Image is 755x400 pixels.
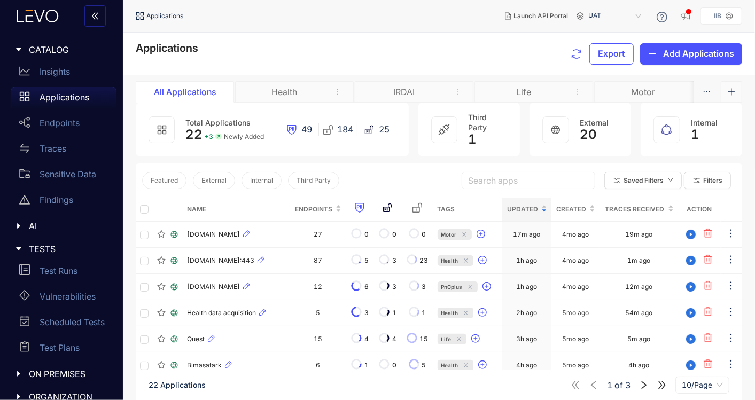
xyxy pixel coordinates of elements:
[484,87,564,97] div: Life
[688,87,706,97] button: remove
[556,203,587,215] span: Created
[157,256,166,265] span: star
[11,87,116,112] a: Applications
[588,7,644,25] span: UAT
[6,215,116,237] div: AI
[625,231,652,238] div: 19m ago
[725,278,737,295] button: ellipsis
[682,377,723,393] span: 10/Page
[663,49,734,58] span: Add Applications
[516,309,537,317] div: 2h ago
[29,221,108,231] span: AI
[364,87,444,97] div: IRDAI
[628,362,649,369] div: 4h ago
[157,361,166,370] span: star
[580,127,597,142] span: 20
[11,112,116,138] a: Endpoints
[441,281,463,292] span: PnCplus
[91,12,99,21] span: double-left
[507,203,539,215] span: Updated
[477,230,485,239] span: plus-circle
[694,81,720,103] button: ellipsis
[603,87,683,97] div: Motor
[682,331,699,348] button: play-circle
[562,257,589,264] div: 4mo ago
[516,335,537,343] div: 3h ago
[334,88,341,96] span: more
[441,334,452,344] span: Life
[422,283,426,291] span: 3
[187,231,240,238] span: [DOMAIN_NAME]
[725,357,737,374] button: ellipsis
[379,124,390,134] span: 25
[703,177,722,184] span: Filters
[476,226,490,243] button: plus-circle
[462,363,470,368] span: close
[146,12,183,20] span: Applications
[682,278,699,295] button: play-circle
[562,309,589,317] div: 5mo ago
[478,304,492,321] button: plus-circle
[290,198,346,222] th: Endpoints
[627,335,650,343] div: 5m ago
[290,352,346,379] td: 6
[589,43,634,65] button: Export
[40,169,96,179] p: Sensitive Data
[187,335,205,343] span: Quest
[301,124,312,134] span: 49
[364,309,369,317] span: 3
[157,230,166,239] span: star
[600,198,678,222] th: Traces Received
[607,380,631,390] span: of
[513,12,568,20] span: Launch API Portal
[364,335,369,343] span: 4
[454,88,461,96] span: more
[726,359,736,371] span: ellipsis
[15,370,22,378] span: caret-right
[288,172,339,189] button: Third Party
[496,7,577,25] button: Launch API Portal
[683,360,699,370] span: play-circle
[187,283,240,291] span: [DOMAIN_NAME]
[683,282,699,292] span: play-circle
[551,198,600,222] th: Created
[573,88,581,96] span: more
[448,87,466,97] button: remove
[84,5,106,27] button: double-left
[513,231,540,238] div: 17m ago
[604,172,682,189] button: Saved Filtersdown
[157,309,166,317] span: star
[15,245,22,253] span: caret-right
[468,132,477,147] span: 1
[157,283,166,291] span: star
[691,127,699,142] span: 1
[482,282,491,292] span: plus-circle
[726,307,736,319] span: ellipsis
[11,260,116,286] a: Test Runs
[516,283,537,291] div: 1h ago
[640,43,742,65] button: plusAdd Applications
[726,280,736,293] span: ellipsis
[725,304,737,321] button: ellipsis
[441,255,458,266] span: Health
[151,177,178,184] span: Featured
[15,46,22,53] span: caret-right
[684,172,731,189] button: Filters
[392,309,396,317] span: 1
[455,336,463,342] span: close
[682,226,699,243] button: play-circle
[683,334,699,344] span: play-circle
[422,309,426,317] span: 1
[441,229,457,240] span: Motor
[11,163,116,189] a: Sensitive Data
[648,49,657,59] span: plus
[6,38,116,61] div: CATALOG
[329,87,347,97] button: remove
[433,198,502,222] th: Tags
[338,124,354,134] span: 184
[604,203,666,215] span: Traces Received
[392,257,396,264] span: 3
[726,228,736,240] span: ellipsis
[297,177,331,184] span: Third Party
[580,118,609,127] span: External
